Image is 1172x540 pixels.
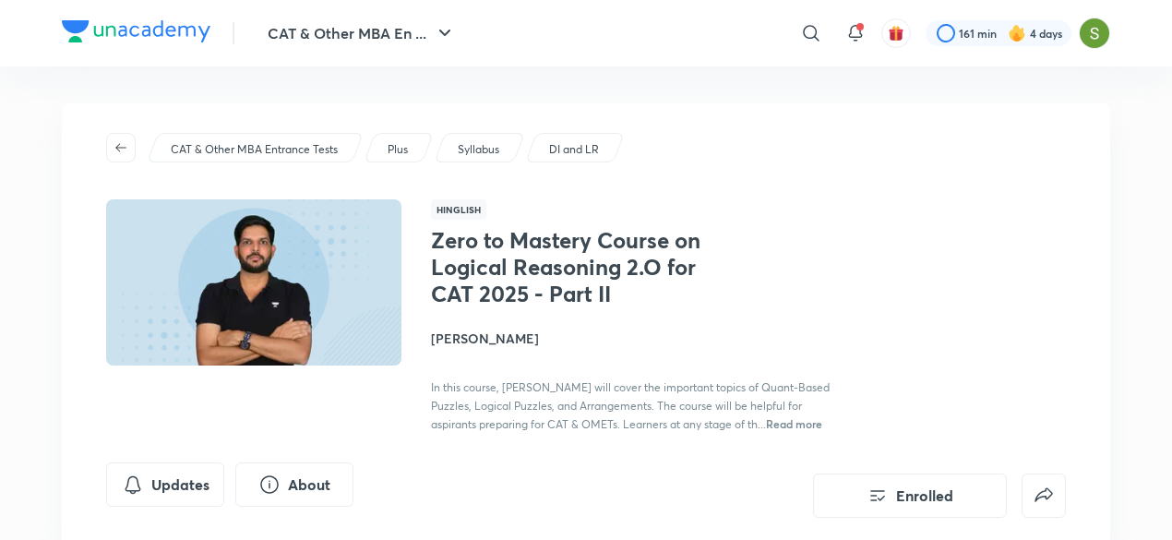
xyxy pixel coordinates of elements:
[813,474,1007,518] button: Enrolled
[1022,474,1066,518] button: false
[458,141,499,158] p: Syllabus
[168,141,341,158] a: CAT & Other MBA Entrance Tests
[881,18,911,48] button: avatar
[388,141,408,158] p: Plus
[1008,24,1026,42] img: streak
[62,20,210,42] img: Company Logo
[106,462,224,507] button: Updates
[431,227,733,306] h1: Zero to Mastery Course on Logical Reasoning 2.O for CAT 2025 - Part II
[431,199,486,220] span: Hinglish
[888,25,904,42] img: avatar
[171,141,338,158] p: CAT & Other MBA Entrance Tests
[103,198,404,367] img: Thumbnail
[235,462,353,507] button: About
[546,141,603,158] a: DI and LR
[549,141,599,158] p: DI and LR
[431,380,830,431] span: In this course, [PERSON_NAME] will cover the important topics of Quant-Based Puzzles, Logical Puz...
[431,329,844,348] h4: [PERSON_NAME]
[385,141,412,158] a: Plus
[62,20,210,47] a: Company Logo
[766,416,822,431] span: Read more
[455,141,503,158] a: Syllabus
[257,15,467,52] button: CAT & Other MBA En ...
[1079,18,1110,49] img: Samridhi Vij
